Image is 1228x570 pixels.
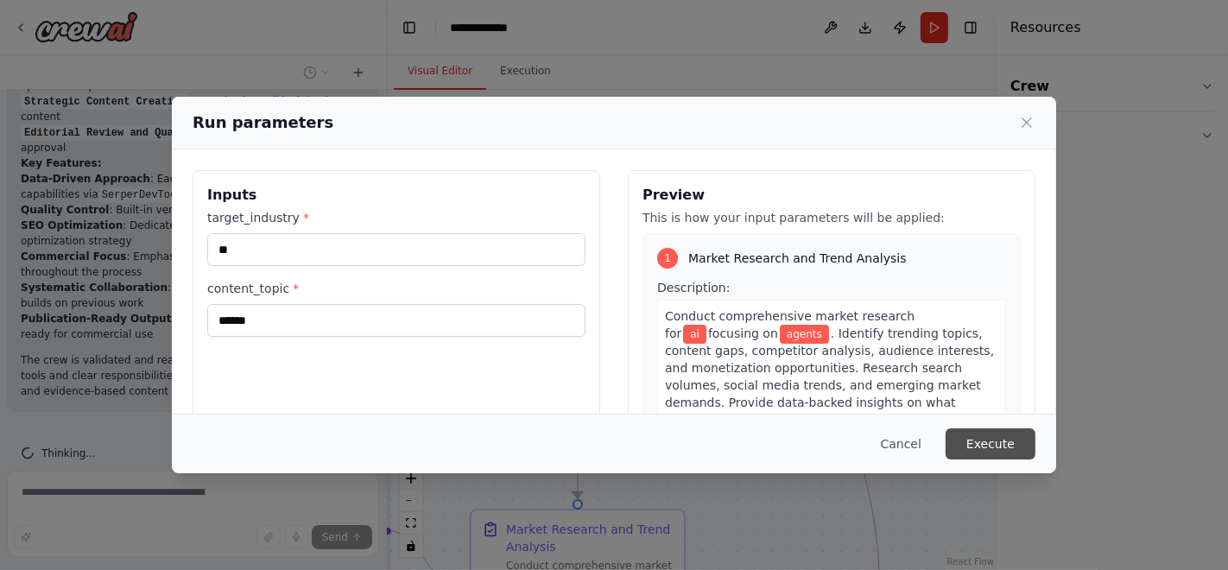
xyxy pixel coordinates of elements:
[642,209,1021,226] p: This is how your input parameters will be applied:
[207,209,586,226] label: target_industry
[946,428,1035,459] button: Execute
[665,326,994,444] span: . Identify trending topics, content gaps, competitor analysis, audience interests, and monetizati...
[642,185,1021,206] h3: Preview
[193,111,333,135] h2: Run parameters
[207,185,586,206] h3: Inputs
[657,248,678,269] div: 1
[683,325,706,344] span: Variable: target_industry
[688,250,906,267] span: Market Research and Trend Analysis
[207,280,586,297] label: content_topic
[780,325,829,344] span: Variable: content_topic
[657,281,730,294] span: Description:
[708,326,778,340] span: focusing on
[867,428,935,459] button: Cancel
[665,309,915,340] span: Conduct comprehensive market research for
